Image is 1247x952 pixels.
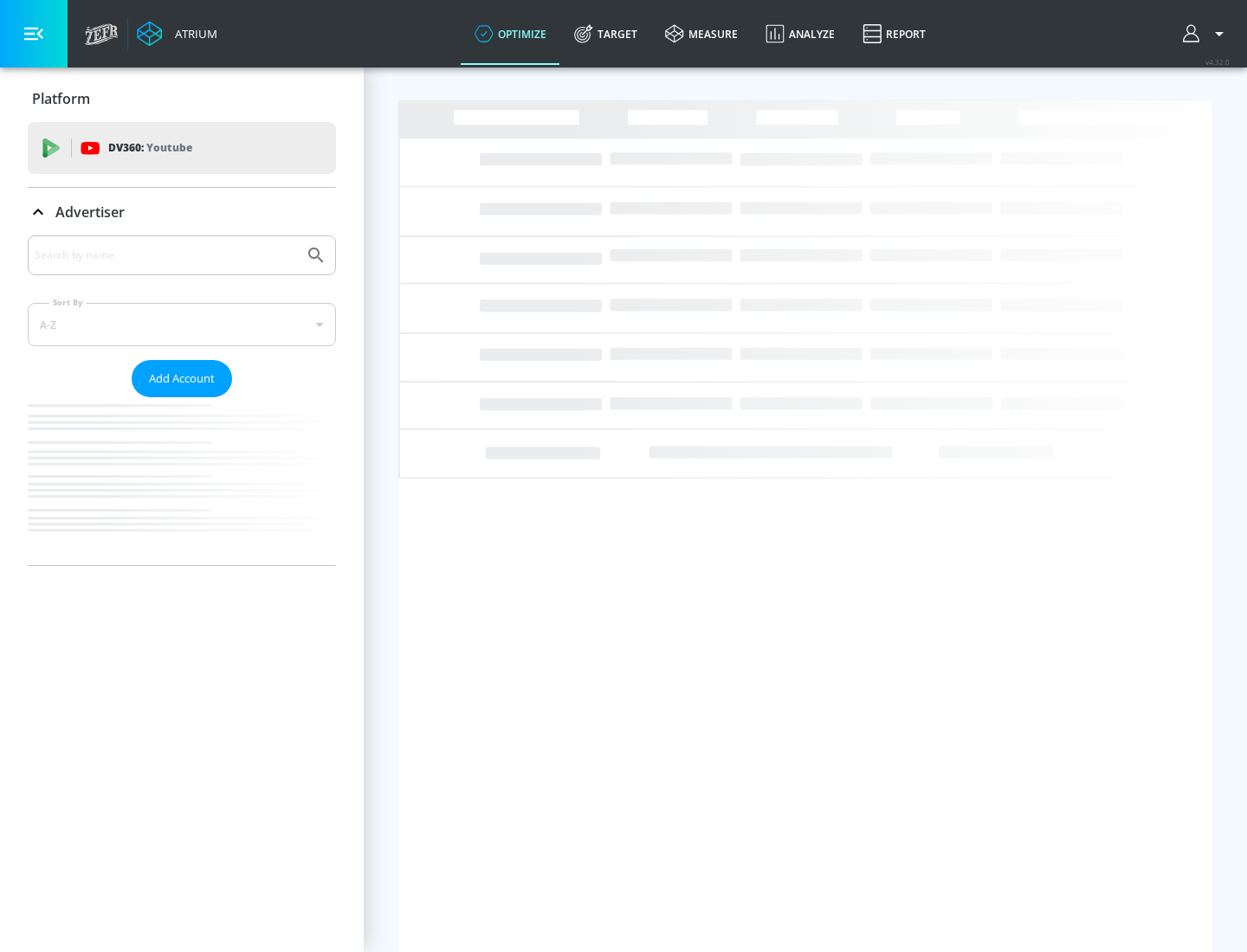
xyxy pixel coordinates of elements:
[560,3,651,65] a: Target
[849,3,940,65] a: Report
[146,138,192,157] p: Youtube
[149,369,215,389] span: Add Account
[137,21,217,47] a: Atrium
[132,360,232,397] button: Add Account
[168,26,217,42] div: Atrium
[28,235,336,565] div: Advertiser
[752,3,849,65] a: Analyze
[28,188,336,236] div: Advertiser
[55,203,125,222] p: Advertiser
[28,122,336,174] div: DV360: Youtube
[108,138,192,158] p: DV360:
[32,89,90,108] p: Platform
[651,3,752,65] a: measure
[1205,57,1230,67] span: v 4.32.0
[28,397,336,565] nav: list of Advertiser
[49,297,87,308] label: Sort By
[461,3,560,65] a: optimize
[35,244,297,267] input: Search by name
[28,74,336,123] div: Platform
[28,303,336,346] div: A-Z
